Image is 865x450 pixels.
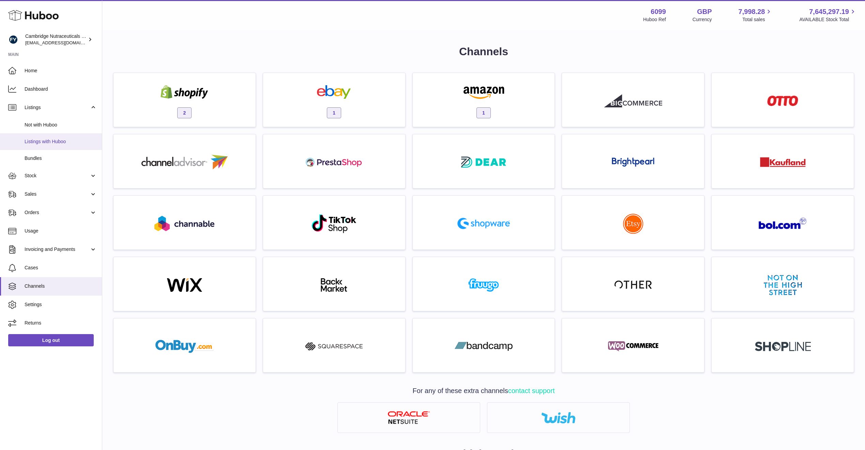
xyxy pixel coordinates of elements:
img: wish [541,412,575,423]
a: contact support [508,387,555,394]
img: roseta-tiktokshop [311,214,357,234]
a: woocommerce [565,322,701,369]
a: Log out [8,334,94,346]
a: roseta-bol [715,199,850,246]
span: 2 [177,107,192,118]
a: shopify 2 [117,76,252,123]
strong: GBP [697,7,712,16]
img: woocommerce [604,340,662,353]
a: roseta-bigcommerce [565,76,701,123]
img: roseta-etsy [623,213,643,234]
img: fruugo [455,278,513,292]
span: Listings with Huboo [25,138,97,145]
span: Returns [25,320,97,326]
a: roseta-brightpearl [565,138,701,185]
img: roseta-channable [154,216,214,231]
span: Usage [25,228,97,234]
img: roseta-channel-advisor [141,155,228,169]
span: Total sales [742,16,773,23]
a: roseta-tiktokshop [267,199,402,246]
a: roseta-otto [715,76,850,123]
img: backmarket [305,278,363,292]
a: roseta-shopware [416,199,551,246]
a: roseta-shopline [715,322,850,369]
a: wix [117,260,252,307]
span: Bundles [25,155,97,162]
span: 1 [327,107,341,118]
img: onbuy [155,340,213,353]
a: onbuy [117,322,252,369]
span: Sales [25,191,90,197]
h1: Channels [113,44,854,59]
img: roseta-bol [759,217,807,229]
a: backmarket [267,260,402,307]
a: notonthehighstreet [715,260,850,307]
div: Huboo Ref [643,16,666,23]
a: ebay 1 [267,76,402,123]
img: wix [155,278,213,292]
img: roseta-otto [767,95,798,106]
span: Cases [25,265,97,271]
a: squarespace [267,322,402,369]
span: Orders [25,209,90,216]
img: roseta-kaufland [760,157,806,167]
img: shopify [155,85,213,99]
img: bandcamp [455,340,513,353]
img: roseta-bigcommerce [604,94,662,108]
a: roseta-kaufland [715,138,850,185]
img: roseta-shopline [755,342,811,351]
span: Home [25,67,97,74]
a: amazon 1 [416,76,551,123]
a: roseta-channable [117,199,252,246]
div: Cambridge Nutraceuticals Ltd [25,33,87,46]
span: Channels [25,283,97,289]
span: 7,645,297.19 [809,7,849,16]
span: Listings [25,104,90,111]
div: Currency [693,16,712,23]
a: fruugo [416,260,551,307]
a: other [565,260,701,307]
span: Settings [25,301,97,308]
img: netsuite [388,411,430,424]
img: roseta-prestashop [305,155,363,169]
span: Stock [25,172,90,179]
a: roseta-prestashop [267,138,402,185]
strong: 6099 [651,7,666,16]
img: other [614,280,652,290]
a: 7,645,297.19 AVAILABLE Stock Total [799,7,857,23]
img: amazon [455,85,513,99]
img: huboo@camnutra.com [8,34,18,45]
img: roseta-dear [459,154,508,170]
img: ebay [305,85,363,99]
span: Invoicing and Payments [25,246,90,253]
span: For any of these extra channels [413,387,555,394]
a: roseta-channel-advisor [117,138,252,185]
a: bandcamp [416,322,551,369]
span: 1 [476,107,491,118]
img: notonthehighstreet [764,275,802,295]
a: roseta-etsy [565,199,701,246]
a: roseta-dear [416,138,551,185]
span: Not with Huboo [25,122,97,128]
img: squarespace [305,340,363,353]
span: AVAILABLE Stock Total [799,16,857,23]
img: roseta-brightpearl [612,157,654,167]
span: [EMAIL_ADDRESS][DOMAIN_NAME] [25,40,100,45]
span: Dashboard [25,86,97,92]
a: 7,998.28 Total sales [739,7,773,23]
img: roseta-shopware [455,215,513,232]
span: 7,998.28 [739,7,765,16]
